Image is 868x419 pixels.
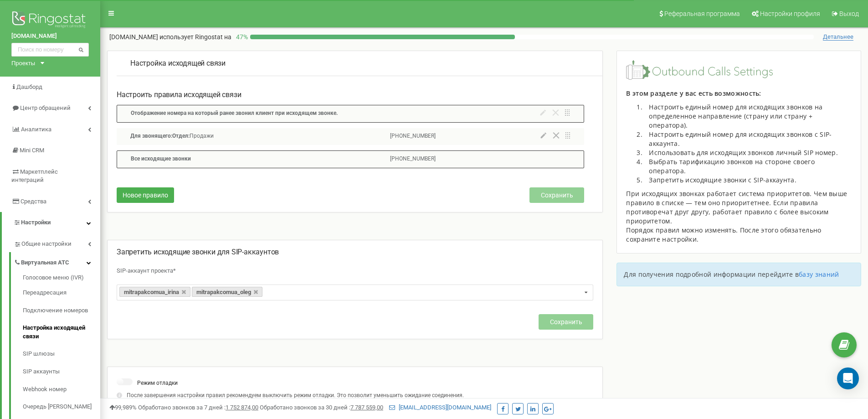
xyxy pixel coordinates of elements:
a: Настройки [2,212,100,233]
div: Open Intercom Messenger [837,367,859,389]
img: image [626,60,773,80]
button: Новое правило [117,187,174,203]
span: После завершения настройки правил рекомендуем выключить режим отладки. Это позволит уменьшить ожи... [127,392,464,398]
li: Выбрать тарификацию звонков на стороне своего оператора. [644,157,852,176]
a: Очередь [PERSON_NAME] [23,398,100,416]
span: Сохранить [541,191,573,199]
div: Проекты [11,59,35,67]
img: Ringostat logo [11,9,89,32]
span: Выход [839,10,859,17]
li: Настроить единый номер для исходящих звонков на определенное направление (страну или страну + опе... [644,103,852,130]
p: В этом разделе у вас есть возможность: [626,89,852,98]
span: 99,989% [109,404,137,411]
span: Сохранить [550,318,582,326]
span: Настройки профиля [760,10,820,17]
div: При исходящих звонках работает система приоритетов. Чем выше правило в списке — тем оно приоритет... [626,189,852,226]
span: Отдел: [172,133,190,139]
span: Детальнее [823,33,853,41]
span: Отображение номера на который ранее звонил клиент при исходящем звонке. [131,110,338,116]
span: использует Ringostat на [159,33,231,41]
button: Сохранить [539,314,593,330]
a: [EMAIL_ADDRESS][DOMAIN_NAME] [389,404,491,411]
span: Аналитика [21,126,51,133]
span: Центр обращений [20,104,71,111]
span: Реферальная программа [664,10,740,17]
a: mitrapakcomua_oleg [192,287,262,297]
a: Подключение номеров [23,302,100,320]
p: Продажи [130,132,285,141]
a: Голосовое меню (IVR) [23,274,100,285]
a: Общие настройки [14,233,100,252]
p: [PHONE_NUMBER] [390,155,436,164]
span: Для звонящего: [130,133,172,139]
button: Сохранить [529,187,584,203]
a: SIP аккаунты [23,363,100,381]
u: 1 752 874,00 [226,404,258,411]
span: Обработано звонков за 30 дней : [260,404,383,411]
a: SIP шлюзы [23,345,100,363]
p: [PHONE_NUMBER] [390,132,436,141]
span: SIP-аккаунт проекта* [117,267,176,274]
p: 47 % [231,32,250,41]
a: [DOMAIN_NAME] [11,32,89,41]
span: Mini CRM [20,147,44,154]
li: Использовать для исходящих звонков личный SIP номер. [644,148,852,157]
a: Виртуальная АТС [14,252,100,271]
span: Виртуальная АТС [21,259,69,267]
p: Для получения подробной информации перейдите в [624,270,854,279]
span: Маркетплейс интеграций [11,168,58,184]
span: Все исходящие звонки [131,155,191,162]
div: Отображение номера на который ранее звонил клиент при исходящем звонке. [117,105,584,123]
span: Дашборд [16,83,42,90]
input: Поиск по номеру [11,43,89,57]
a: Переадресация [23,284,100,302]
span: Общие настройки [21,240,72,248]
div: Порядок правил можно изменять. После этого обязательно сохраните настройки. [626,226,852,244]
a: Настройка исходящей связи [23,319,100,345]
span: Настройки [21,219,51,226]
a: mitrapakcomua_irina [119,287,190,297]
p: [DOMAIN_NAME] [109,32,231,41]
span: Новое правило [123,191,168,199]
li: Запретить исходящие звонки с SIP-аккаунта. [644,176,852,185]
span: Средства [21,198,46,205]
span: Запретить исходящие звонки для SIP-аккаунтов [117,248,279,256]
div: Для звонящего:Отдел:Продажи[PHONE_NUMBER] [117,128,584,145]
span: Обработано звонков за 7 дней : [138,404,258,411]
p: Настройка исходящей связи [130,58,589,69]
a: базу знаний [799,270,839,279]
span: Режим отладки [137,380,178,386]
u: 7 787 559,00 [350,404,383,411]
a: Webhook номер [23,381,100,398]
li: Настроить единый номер для исходящих звонков с SIP-аккаунта. [644,130,852,148]
span: Настроить правила исходящей связи [117,90,241,99]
